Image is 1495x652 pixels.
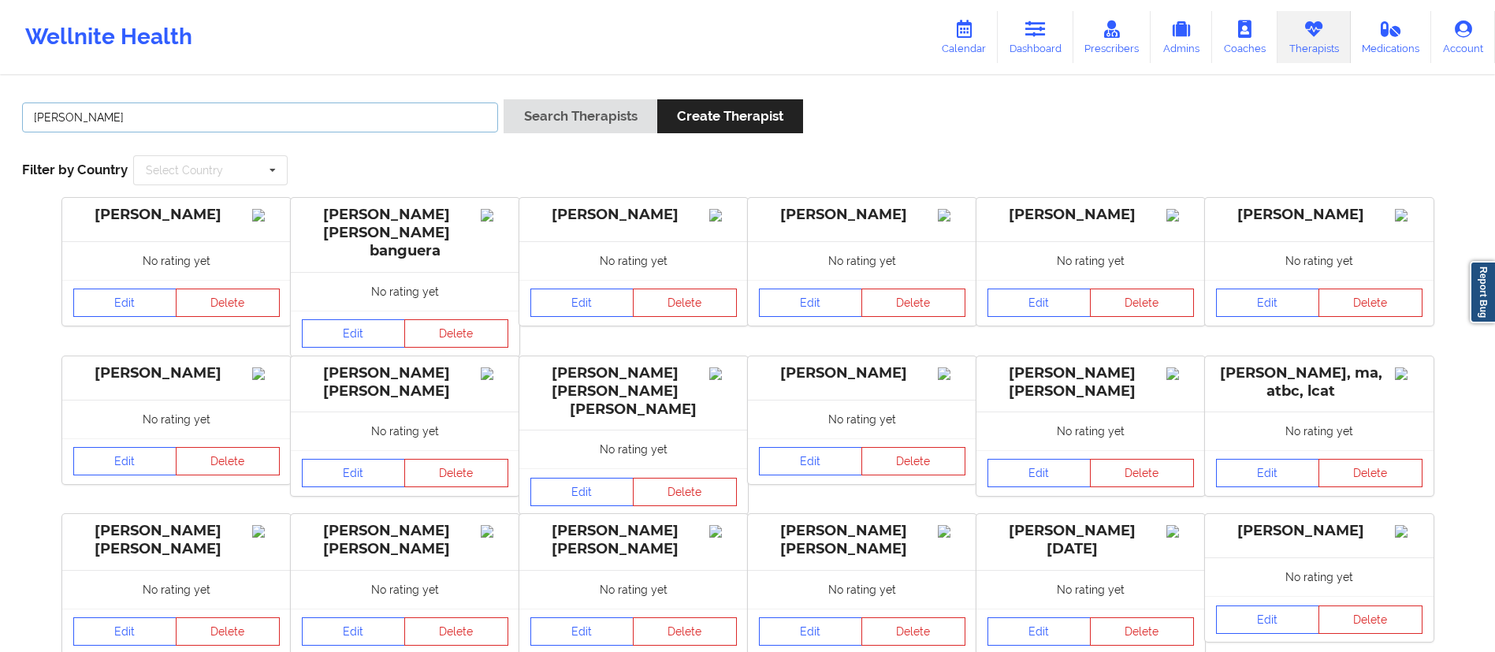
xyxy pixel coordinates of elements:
[987,289,1091,317] a: Edit
[73,522,280,558] div: [PERSON_NAME] [PERSON_NAME]
[709,525,737,538] img: Image%2Fplaceholer-image.png
[987,617,1091,646] a: Edit
[759,447,863,475] a: Edit
[62,570,291,609] div: No rating yet
[748,400,976,438] div: No rating yet
[998,11,1073,63] a: Dashboard
[976,412,1205,450] div: No rating yet
[748,570,976,609] div: No rating yet
[759,364,965,382] div: [PERSON_NAME]
[530,289,634,317] a: Edit
[1166,209,1194,222] img: Image%2Fplaceholer-image.png
[987,206,1194,224] div: [PERSON_NAME]
[176,617,280,646] button: Delete
[1166,525,1194,538] img: Image%2Fplaceholer-image.png
[748,241,976,280] div: No rating yet
[1216,605,1320,634] a: Edit
[1205,557,1434,596] div: No rating yet
[73,206,280,224] div: [PERSON_NAME]
[73,617,177,646] a: Edit
[1351,11,1432,63] a: Medications
[1431,11,1495,63] a: Account
[1205,241,1434,280] div: No rating yet
[759,522,965,558] div: [PERSON_NAME] [PERSON_NAME]
[146,165,223,176] div: Select Country
[1090,289,1194,317] button: Delete
[1216,206,1422,224] div: [PERSON_NAME]
[252,209,280,222] img: Image%2Fplaceholer-image.png
[1216,522,1422,540] div: [PERSON_NAME]
[404,459,508,487] button: Delete
[709,209,737,222] img: Image%2Fplaceholer-image.png
[73,447,177,475] a: Edit
[987,364,1194,401] div: [PERSON_NAME] [PERSON_NAME]
[861,289,965,317] button: Delete
[291,412,519,450] div: No rating yet
[176,289,280,317] button: Delete
[481,367,508,380] img: Image%2Fplaceholer-image.png
[709,367,737,380] img: Image%2Fplaceholer-image.png
[519,570,748,609] div: No rating yet
[759,206,965,224] div: [PERSON_NAME]
[1166,367,1194,380] img: Image%2Fplaceholer-image.png
[481,209,508,222] img: Image%2Fplaceholer-image.png
[291,570,519,609] div: No rating yet
[1216,459,1320,487] a: Edit
[1216,289,1320,317] a: Edit
[404,319,508,348] button: Delete
[73,289,177,317] a: Edit
[1090,459,1194,487] button: Delete
[22,102,498,132] input: Search Keywords
[938,525,965,538] img: Image%2Fplaceholer-image.png
[1318,605,1422,634] button: Delete
[759,289,863,317] a: Edit
[530,478,634,506] a: Edit
[62,241,291,280] div: No rating yet
[657,99,803,133] button: Create Therapist
[861,617,965,646] button: Delete
[530,522,737,558] div: [PERSON_NAME] [PERSON_NAME]
[1151,11,1212,63] a: Admins
[976,570,1205,609] div: No rating yet
[976,241,1205,280] div: No rating yet
[404,617,508,646] button: Delete
[302,617,406,646] a: Edit
[291,272,519,311] div: No rating yet
[1395,367,1422,380] img: Image%2Fplaceholer-image.png
[1318,459,1422,487] button: Delete
[73,364,280,382] div: [PERSON_NAME]
[252,525,280,538] img: Image%2Fplaceholer-image.png
[302,522,508,558] div: [PERSON_NAME] [PERSON_NAME]
[861,447,965,475] button: Delete
[633,617,737,646] button: Delete
[633,289,737,317] button: Delete
[519,241,748,280] div: No rating yet
[1277,11,1351,63] a: Therapists
[519,430,748,468] div: No rating yet
[252,367,280,380] img: Image%2Fplaceholer-image.png
[1216,364,1422,401] div: [PERSON_NAME], ma, atbc, lcat
[530,364,737,419] div: [PERSON_NAME] [PERSON_NAME] [PERSON_NAME]
[530,206,737,224] div: [PERSON_NAME]
[22,162,128,177] span: Filter by Country
[1212,11,1277,63] a: Coaches
[176,447,280,475] button: Delete
[302,459,406,487] a: Edit
[930,11,998,63] a: Calendar
[1395,209,1422,222] img: Image%2Fplaceholer-image.png
[302,319,406,348] a: Edit
[302,206,508,260] div: [PERSON_NAME] [PERSON_NAME] banguera
[1090,617,1194,646] button: Delete
[633,478,737,506] button: Delete
[302,364,508,401] div: [PERSON_NAME] [PERSON_NAME]
[987,459,1091,487] a: Edit
[1073,11,1151,63] a: Prescribers
[504,99,656,133] button: Search Therapists
[938,367,965,380] img: Image%2Fplaceholer-image.png
[62,400,291,438] div: No rating yet
[759,617,863,646] a: Edit
[1395,525,1422,538] img: Image%2Fplaceholer-image.png
[1205,412,1434,450] div: No rating yet
[938,209,965,222] img: Image%2Fplaceholer-image.png
[481,525,508,538] img: Image%2Fplaceholer-image.png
